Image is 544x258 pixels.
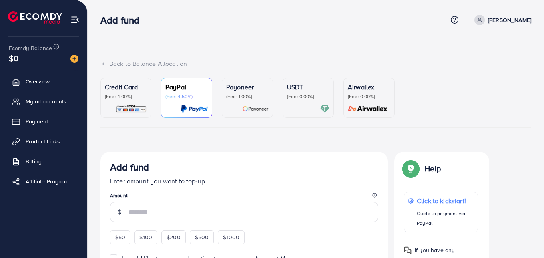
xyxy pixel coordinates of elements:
a: Overview [6,73,81,89]
p: USDT [287,82,329,92]
p: PayPal [165,82,208,92]
span: $100 [139,233,152,241]
p: (Fee: 0.00%) [348,93,390,100]
p: (Fee: 0.00%) [287,93,329,100]
span: Affiliate Program [26,177,68,185]
h3: Add fund [100,14,146,26]
a: Affiliate Program [6,173,81,189]
p: (Fee: 1.00%) [226,93,269,100]
iframe: Chat [510,222,538,252]
p: (Fee: 4.00%) [105,93,147,100]
div: Back to Balance Allocation [100,59,531,68]
img: Popup guide [404,161,418,176]
span: $50 [115,233,125,241]
p: Credit Card [105,82,147,92]
legend: Amount [110,192,378,202]
span: Overview [26,77,50,85]
span: $500 [195,233,209,241]
img: menu [70,15,80,24]
p: [PERSON_NAME] [488,15,531,25]
p: Airwallex [348,82,390,92]
span: $0 [9,52,18,64]
span: Ecomdy Balance [9,44,52,52]
a: Billing [6,153,81,169]
span: Product Links [26,137,60,145]
span: $1000 [223,233,239,241]
img: card [116,104,147,113]
img: card [320,104,329,113]
p: Help [424,164,441,173]
img: image [70,55,78,63]
p: (Fee: 4.50%) [165,93,208,100]
a: Payment [6,113,81,129]
span: Payment [26,117,48,125]
p: Guide to payment via PayPal [417,209,474,228]
a: [PERSON_NAME] [471,15,531,25]
img: card [181,104,208,113]
span: Billing [26,157,42,165]
img: logo [8,11,62,24]
p: Click to kickstart! [417,196,474,206]
p: Payoneer [226,82,269,92]
img: card [345,104,390,113]
a: My ad accounts [6,93,81,109]
p: Enter amount you want to top-up [110,176,378,186]
h3: Add fund [110,161,149,173]
span: My ad accounts [26,97,66,105]
img: Popup guide [404,246,412,254]
span: $200 [167,233,181,241]
a: Product Links [6,133,81,149]
img: card [242,104,269,113]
